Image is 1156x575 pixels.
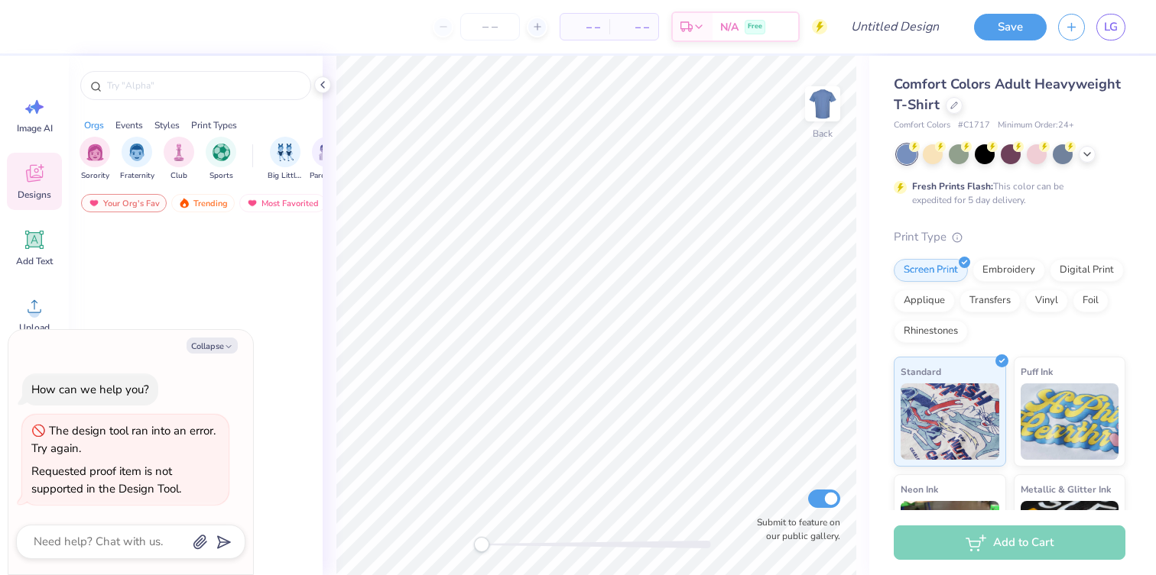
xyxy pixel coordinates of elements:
[187,338,238,354] button: Collapse
[277,144,294,161] img: Big Little Reveal Image
[31,464,181,496] div: Requested proof item is not supported in the Design Tool.
[974,14,1047,40] button: Save
[191,118,237,132] div: Print Types
[1104,18,1118,36] span: LG
[310,170,345,182] span: Parent's Weekend
[206,137,236,182] div: filter for Sports
[170,144,187,161] img: Club Image
[912,179,1100,207] div: This color can be expedited for 5 day delivery.
[901,481,938,497] span: Neon Ink
[80,137,110,182] div: filter for Sorority
[17,122,53,134] span: Image AI
[570,19,600,35] span: – –
[474,537,489,552] div: Accessibility label
[16,255,53,267] span: Add Text
[748,515,840,543] label: Submit to feature on our public gallery.
[912,180,993,192] strong: Fresh Prints Flash:
[178,198,190,208] img: trending.gif
[81,194,167,212] div: Your Org's Fav
[460,13,520,40] input: – –
[170,170,187,182] span: Club
[88,198,100,208] img: most_fav.gif
[813,127,833,141] div: Back
[894,228,1125,246] div: Print Type
[960,289,1021,312] div: Transfers
[998,119,1074,132] span: Minimum Order: 24 +
[1025,289,1068,312] div: Vinyl
[120,137,154,182] button: filter button
[958,119,990,132] span: # C1717
[1073,289,1109,312] div: Foil
[18,189,51,201] span: Designs
[19,321,50,334] span: Upload
[901,383,999,460] img: Standard
[239,194,326,212] div: Most Favorited
[973,259,1045,282] div: Embroidery
[268,137,303,182] button: filter button
[894,259,968,282] div: Screen Print
[619,19,649,35] span: – –
[164,137,194,182] div: filter for Club
[213,144,230,161] img: Sports Image
[1096,14,1125,40] a: LG
[901,363,941,380] span: Standard
[894,75,1121,114] span: Comfort Colors Adult Heavyweight T-Shirt
[154,118,180,132] div: Styles
[31,382,149,397] div: How can we help you?
[268,170,303,182] span: Big Little Reveal
[839,11,951,42] input: Untitled Design
[1050,259,1124,282] div: Digital Print
[246,198,258,208] img: most_fav.gif
[164,137,194,182] button: filter button
[128,144,145,161] img: Fraternity Image
[807,89,838,119] img: Back
[171,194,235,212] div: Trending
[1021,383,1119,460] img: Puff Ink
[268,137,303,182] div: filter for Big Little Reveal
[80,137,110,182] button: filter button
[748,21,762,32] span: Free
[84,118,104,132] div: Orgs
[894,289,955,312] div: Applique
[31,423,216,456] div: The design tool ran into an error. Try again.
[310,137,345,182] button: filter button
[86,144,104,161] img: Sorority Image
[1021,481,1111,497] span: Metallic & Glitter Ink
[120,170,154,182] span: Fraternity
[319,144,336,161] img: Parent's Weekend Image
[115,118,143,132] div: Events
[120,137,154,182] div: filter for Fraternity
[209,170,233,182] span: Sports
[894,119,950,132] span: Comfort Colors
[1021,363,1053,380] span: Puff Ink
[894,320,968,343] div: Rhinestones
[310,137,345,182] div: filter for Parent's Weekend
[106,78,301,93] input: Try "Alpha"
[81,170,109,182] span: Sorority
[720,19,739,35] span: N/A
[206,137,236,182] button: filter button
